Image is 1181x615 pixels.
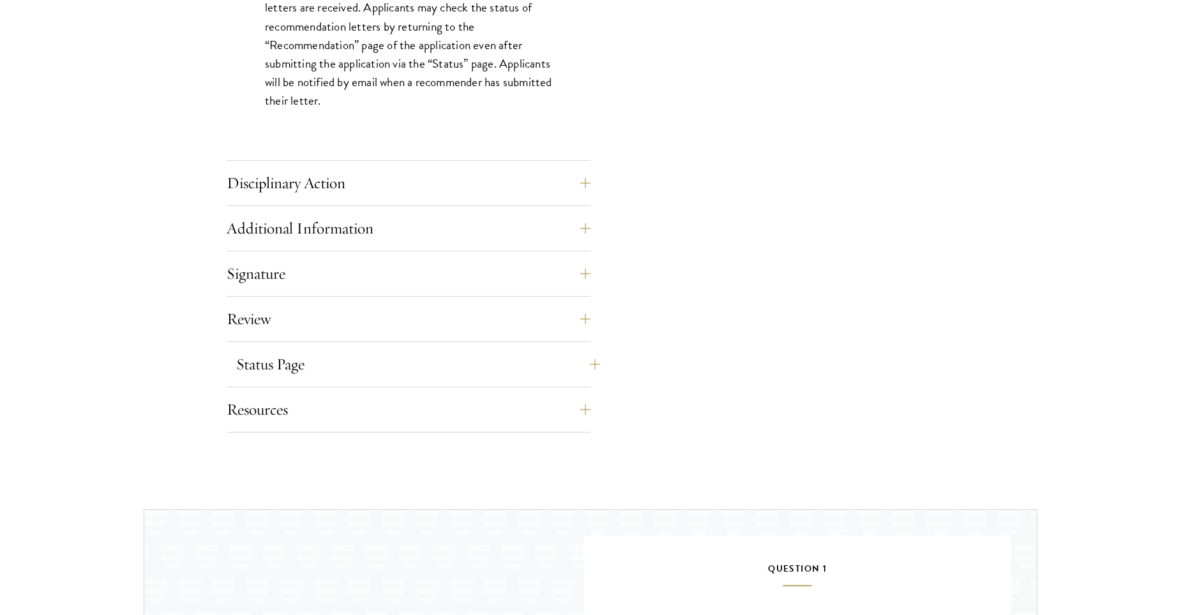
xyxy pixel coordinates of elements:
[622,561,973,586] h5: Question 1
[227,394,590,425] button: Resources
[227,168,590,198] button: Disciplinary Action
[227,304,590,334] button: Review
[227,213,590,244] button: Additional Information
[227,258,590,289] button: Signature
[236,349,600,380] button: Status Page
